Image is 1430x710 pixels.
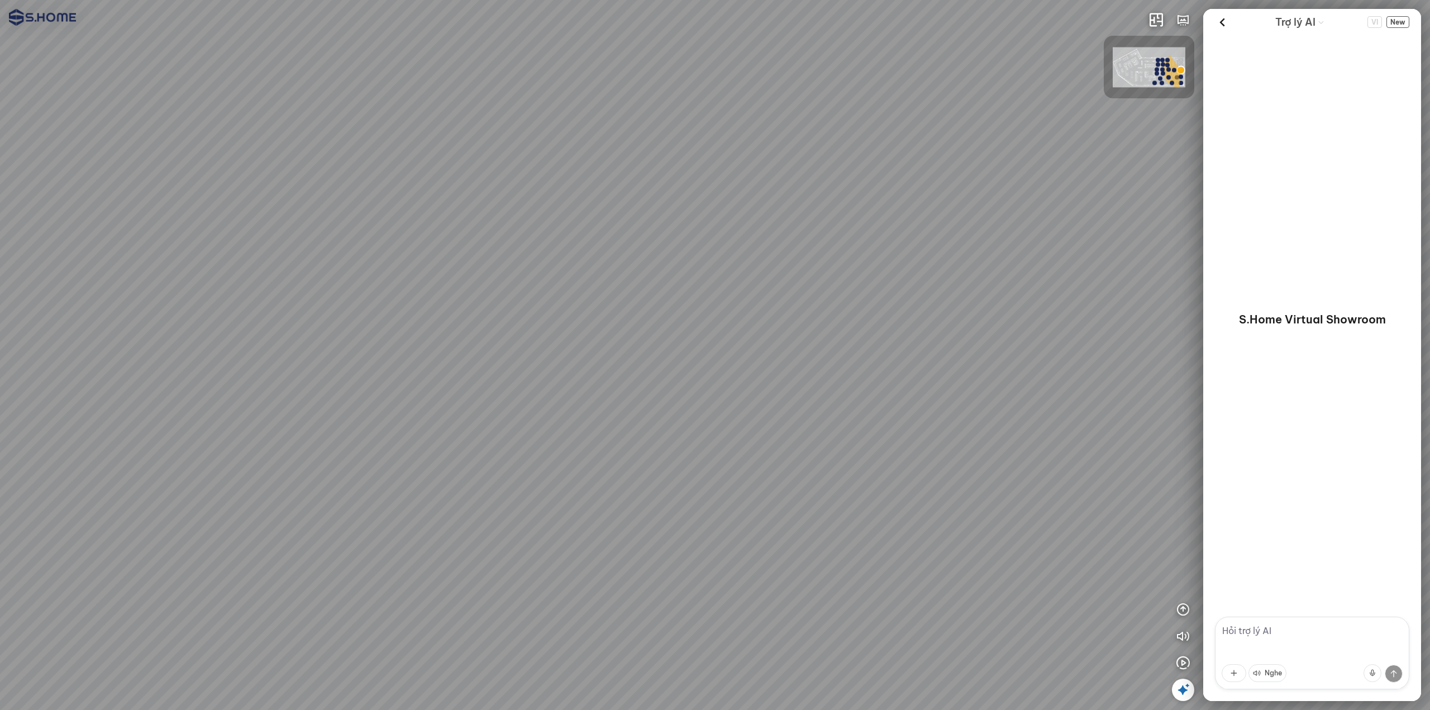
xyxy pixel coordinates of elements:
[1367,16,1382,28] span: VI
[1386,16,1409,28] span: New
[1248,664,1286,682] button: Nghe
[1386,16,1409,28] button: New Chat
[1367,16,1382,28] button: Change language
[1113,47,1185,88] img: SHome_H____ng_l_94CLDY9XT4CH.png
[9,9,76,26] img: logo
[1275,15,1315,30] span: Trợ lý AI
[1239,312,1386,327] p: S.Home Virtual Showroom
[1275,13,1324,31] div: AI Guide options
